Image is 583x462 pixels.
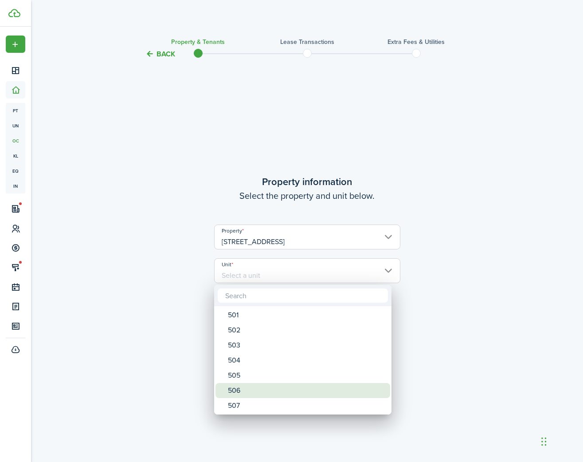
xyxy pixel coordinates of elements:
[228,368,385,383] div: 505
[214,306,391,415] mbsc-wheel: Unit
[228,323,385,338] div: 502
[218,288,388,303] input: Search
[228,338,385,353] div: 503
[228,398,385,413] div: 507
[228,383,385,398] div: 506
[228,353,385,368] div: 504
[228,308,385,323] div: 501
